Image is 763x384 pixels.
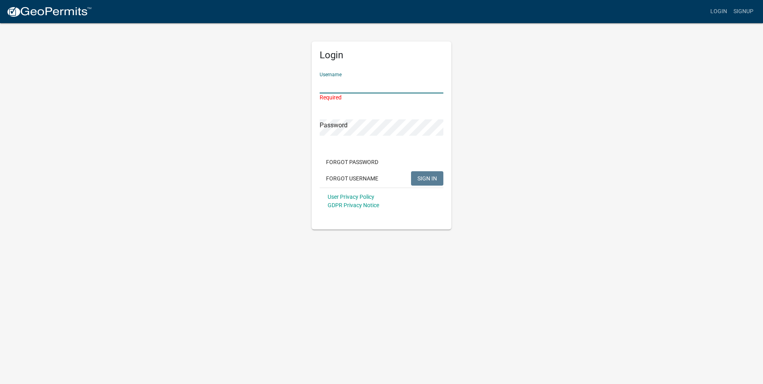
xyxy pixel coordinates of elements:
button: Forgot Username [320,171,385,186]
span: SIGN IN [417,175,437,181]
a: User Privacy Policy [328,194,374,200]
h5: Login [320,49,443,61]
div: Required [320,93,443,102]
a: Login [707,4,730,19]
button: Forgot Password [320,155,385,169]
a: GDPR Privacy Notice [328,202,379,208]
button: SIGN IN [411,171,443,186]
a: Signup [730,4,757,19]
